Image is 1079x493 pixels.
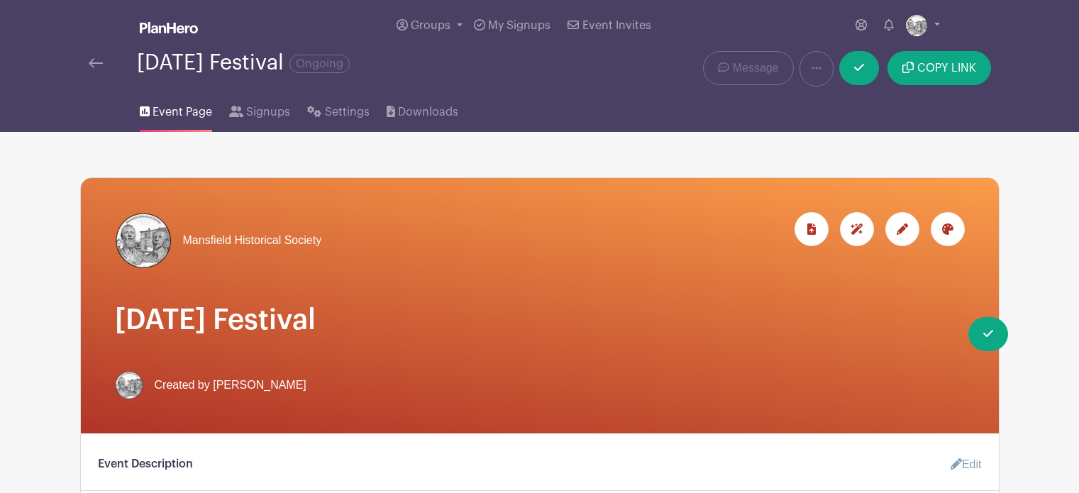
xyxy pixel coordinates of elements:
[89,58,103,68] img: back-arrow-29a5d9b10d5bd6ae65dc969a981735edf675c4d7a1fe02e03b50dbd4ba3cdb55.svg
[398,104,458,121] span: Downloads
[733,60,779,77] span: Message
[325,104,370,121] span: Settings
[703,51,793,85] a: Message
[917,62,976,74] span: COPY LINK
[115,371,143,399] img: mhs-logo-transparent%20-%20small.png
[582,20,651,31] span: Event Invites
[289,55,350,73] span: Ongoing
[155,377,306,394] span: Created by [PERSON_NAME]
[488,20,550,31] span: My Signups
[887,51,990,85] button: COPY LINK
[98,458,193,471] h6: Event Description
[939,450,982,479] a: Edit
[115,212,322,269] a: Mansfield Historical Society
[140,87,212,132] a: Event Page
[905,14,928,37] img: mhs-logo-transparent%20-%20small.png
[153,104,212,121] span: Event Page
[137,51,350,74] div: [DATE] Festival
[246,104,290,121] span: Signups
[140,22,198,33] img: logo_white-6c42ec7e38ccf1d336a20a19083b03d10ae64f83f12c07503d8b9e83406b4c7d.svg
[307,87,369,132] a: Settings
[183,232,322,249] span: Mansfield Historical Society
[411,20,450,31] span: Groups
[387,87,458,132] a: Downloads
[115,303,965,337] h1: [DATE] Festival
[229,87,290,132] a: Signups
[115,212,172,269] img: mhs-logo-transparent%20-%20small.png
